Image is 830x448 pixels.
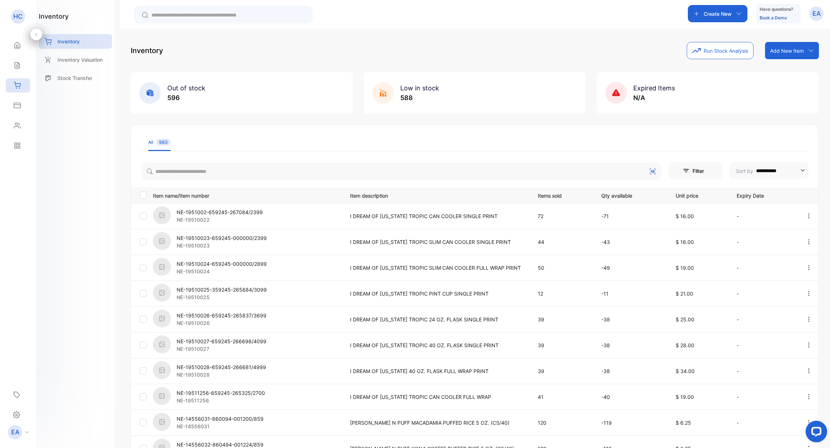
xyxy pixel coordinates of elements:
[737,367,791,375] p: -
[350,190,523,199] p: Item description
[687,42,754,59] button: Run Stock Analysis
[400,84,439,92] span: Low in stock
[350,290,523,297] p: I DREAM OF [US_STATE] TROPIC PINT CUP SINGLE PRINT
[800,418,830,448] iframe: LiveChat chat widget
[177,286,267,293] p: NE-19510025-359245-265684/3099
[153,361,171,379] img: item
[177,397,265,404] p: NE-19511256
[538,419,587,426] p: 120
[676,213,694,219] span: $ 16.00
[131,45,163,56] p: Inventory
[538,316,587,323] p: 39
[737,290,791,297] p: -
[177,234,267,242] p: NE-19510023-659245-000000/2399
[704,10,732,18] p: Create New
[177,338,266,345] p: NE-19510027-659245-266698/4099
[39,11,69,21] h1: inventory
[167,84,205,92] span: Out of stock
[350,419,523,426] p: [PERSON_NAME] N PUFF MACADAMIA PUFFED RICE 5 OZ. (CS/40)
[538,393,587,401] p: 41
[809,5,824,22] button: EA
[39,71,112,85] a: Stock Transfer
[177,389,265,397] p: NE-19511256-659245-265325/2700
[760,6,793,13] p: Have questions?
[737,419,791,426] p: -
[676,420,691,426] span: $ 6.25
[350,238,523,246] p: I DREAM OF [US_STATE] TROPIC SLIM CAN COOLER SINGLE PRINT
[57,74,92,82] p: Stock Transfer
[39,34,112,49] a: Inventory
[729,162,808,179] button: Sort by
[633,93,675,103] p: N/A
[177,371,266,378] p: NE-19510028
[760,15,787,20] a: Book a Demo
[538,212,587,220] p: 72
[737,316,791,323] p: -
[153,190,341,199] p: Item name/Item number
[153,310,171,327] img: item
[177,268,267,275] p: NE-19510024
[177,363,266,371] p: NE-19510028-659245-266681/4999
[676,291,693,297] span: $ 21.00
[148,139,171,146] div: All
[153,335,171,353] img: item
[538,367,587,375] p: 39
[737,264,791,272] p: -
[601,290,661,297] p: -11
[601,393,661,401] p: -40
[177,208,263,216] p: NE-1951002-659245-267084/2399
[601,419,661,426] p: -119
[538,190,587,199] p: Items sold
[153,232,171,250] img: item
[350,367,523,375] p: I DREAM OF [US_STATE] 40 OZ. FLASK FULL WRAP PRINT
[177,312,266,319] p: NE-19510026-659245-265837/3699
[676,394,694,400] span: $ 19.00
[601,341,661,349] p: -38
[601,190,661,199] p: Qty available
[177,293,267,301] p: NE-19510025
[676,342,694,348] span: $ 28.00
[688,5,747,22] button: Create New
[153,258,171,276] img: item
[538,290,587,297] p: 12
[350,316,523,323] p: I DREAM OF [US_STATE] TROPIC 24 OZ. FLASK SINGLE PRINT
[350,212,523,220] p: I DREAM OF [US_STATE] TROPIC CAN COOLER SINGLE PRINT
[737,190,791,199] p: Expiry Date
[177,415,264,423] p: NE-14556031-860094-001200/859
[156,139,171,146] span: 983
[177,423,264,430] p: NE-14556031
[737,212,791,220] p: -
[538,341,587,349] p: 39
[676,368,695,374] span: $ 34.00
[676,316,694,322] span: $ 25.00
[57,56,103,63] p: Inventory Valuation
[601,264,661,272] p: -49
[633,84,675,92] span: Expired Items
[153,387,171,405] img: item
[601,367,661,375] p: -38
[601,212,661,220] p: -71
[39,52,112,67] a: Inventory Valuation
[737,238,791,246] p: -
[770,47,804,55] p: Add New Item
[538,238,587,246] p: 44
[153,413,171,431] img: item
[177,216,263,223] p: NE-19510022
[167,93,205,103] p: 596
[812,9,821,18] p: EA
[350,393,523,401] p: I DREAM OF [US_STATE] TROPIC CAN COOLER FULL WRAP
[153,284,171,302] img: item
[737,393,791,401] p: -
[177,260,267,268] p: NE-19510024-659245-000000/2899
[177,242,267,249] p: NE-19510023
[676,265,694,271] span: $ 19.00
[676,239,694,245] span: $ 16.00
[676,190,722,199] p: Unit price
[350,264,523,272] p: I DREAM OF [US_STATE] TROPIC SLIM CAN COOLER FULL WRAP PRINT
[737,341,791,349] p: -
[11,428,19,437] p: EA
[177,345,266,353] p: NE-19510027
[601,316,661,323] p: -38
[13,12,23,21] p: HC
